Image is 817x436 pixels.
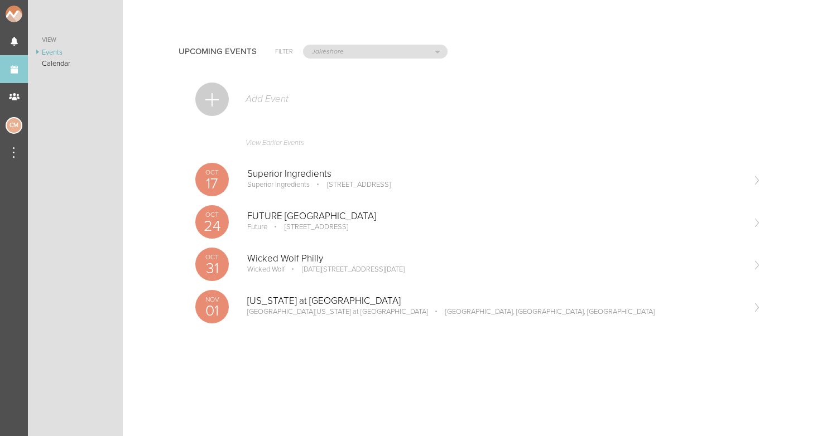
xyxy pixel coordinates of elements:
[195,169,229,176] p: Oct
[195,254,229,260] p: Oct
[247,168,743,180] p: Superior Ingredients
[195,176,229,191] p: 17
[195,303,229,318] p: 01
[247,307,428,316] p: [GEOGRAPHIC_DATA][US_STATE] at [GEOGRAPHIC_DATA]
[28,33,123,47] a: View
[247,253,743,264] p: Wicked Wolf Philly
[275,47,293,56] h6: Filter
[247,211,743,222] p: FUTURE [GEOGRAPHIC_DATA]
[247,180,310,189] p: Superior Ingredients
[247,265,285,274] p: Wicked Wolf
[6,117,22,134] div: Charlie McGinley
[286,265,405,274] p: [DATE][STREET_ADDRESS][DATE]
[195,296,229,303] p: Nov
[244,94,289,105] p: Add Event
[179,47,257,56] h4: Upcoming Events
[247,222,267,231] p: Future
[195,261,229,276] p: 31
[6,6,69,22] img: NOMAD
[430,307,655,316] p: [GEOGRAPHIC_DATA], [GEOGRAPHIC_DATA], [GEOGRAPHIC_DATA]
[28,47,123,58] a: Events
[247,295,743,307] p: [US_STATE] at [GEOGRAPHIC_DATA]
[311,180,391,189] p: [STREET_ADDRESS]
[195,211,229,218] p: Oct
[28,58,123,69] a: Calendar
[269,222,348,231] p: [STREET_ADDRESS]
[195,133,761,158] a: View Earlier Events
[195,219,229,234] p: 24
